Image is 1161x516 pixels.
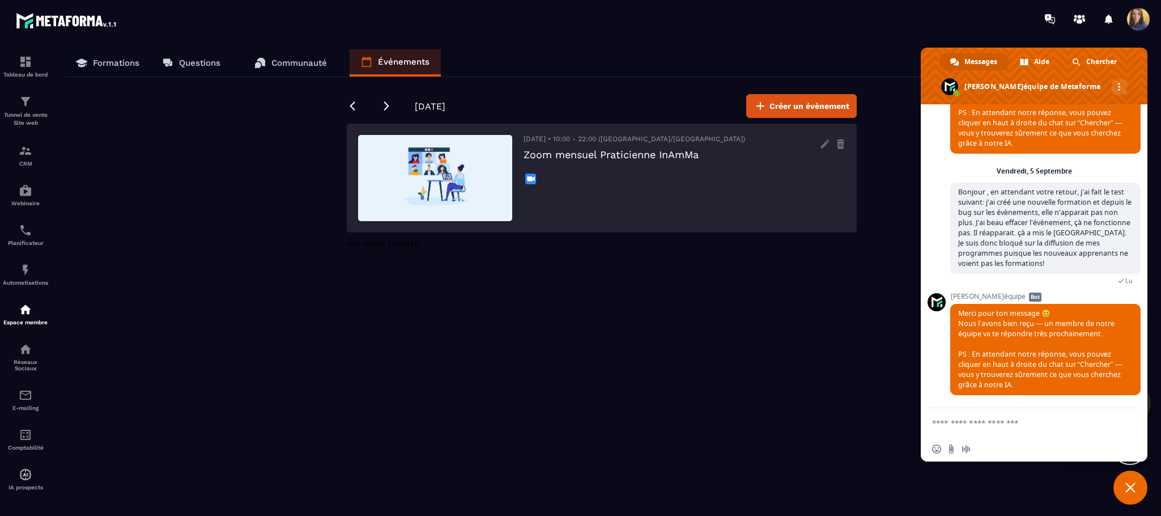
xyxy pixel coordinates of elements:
[3,240,48,246] p: Planificateur
[243,49,338,77] a: Communauté
[1113,471,1147,505] div: Fermer le chat
[271,58,327,68] p: Communauté
[19,388,32,402] img: email
[3,175,48,215] a: automationsautomationsWebinaire
[19,468,32,481] img: automations
[3,71,48,78] p: Tableau de bord
[378,57,429,67] p: Événements
[3,255,48,294] a: automationsautomationsAutomatisations
[3,280,48,286] p: Automatisations
[347,238,421,249] span: No more results!
[3,405,48,411] p: E-mailing
[19,263,32,277] img: automations
[1034,53,1049,70] span: Aide
[3,420,48,459] a: accountantaccountantComptabilité
[1086,53,1117,70] span: Chercher
[3,111,48,127] p: Tunnel de vente Site web
[151,49,232,77] a: Questions
[19,95,32,108] img: formation
[358,135,512,221] img: default event img
[19,223,32,237] img: scheduler
[350,49,441,77] a: Événements
[3,319,48,325] p: Espace membre
[3,46,48,86] a: formationformationTableau de bord
[65,49,151,77] a: Formations
[19,184,32,197] img: automations
[3,484,48,490] p: IA prospects
[3,334,48,380] a: social-networksocial-networkRéseaux Sociaux
[179,58,220,68] p: Questions
[1112,79,1127,95] div: Autres canaux
[964,53,997,70] span: Messages
[1010,53,1061,70] div: Aide
[769,100,849,112] span: Créer un évènement
[932,445,941,454] span: Insérer un emoji
[950,293,1141,301] span: [PERSON_NAME]équipe
[415,101,445,112] span: [DATE]
[3,215,48,255] a: schedulerschedulerPlanificateur
[524,135,745,143] span: [DATE] • 10:00 - 22:00 ([GEOGRAPHIC_DATA]/[GEOGRAPHIC_DATA])
[3,445,48,451] p: Comptabilité
[1062,53,1128,70] div: Chercher
[3,160,48,167] p: CRM
[997,168,1072,175] div: Vendredi, 5 Septembre
[19,144,32,158] img: formation
[19,303,32,316] img: automations
[958,187,1132,268] span: Bonjour , en attendant votre retour, j'ai fait le test suivant: j'ai créé une nouvelle formation ...
[16,10,118,31] img: logo
[19,428,32,442] img: accountant
[3,380,48,420] a: emailemailE-mailing
[962,445,971,454] span: Message audio
[958,67,1122,148] span: Merci pour ton message 😊 Nous l’avons bien reçu — un membre de notre équipe va te répondre très p...
[19,342,32,356] img: social-network
[93,58,139,68] p: Formations
[1029,293,1041,302] span: Bot
[1125,277,1133,285] span: Lu
[947,445,956,454] span: Envoyer un fichier
[3,136,48,175] a: formationformationCRM
[3,86,48,136] a: formationformationTunnel de vente Site web
[958,308,1122,390] span: Merci pour ton message 😊 Nous l’avons bien reçu — un membre de notre équipe va te répondre très p...
[3,359,48,371] p: Réseaux Sociaux
[940,53,1009,70] div: Messages
[19,55,32,69] img: formation
[746,94,857,118] button: Créer un évènement
[3,200,48,206] p: Webinaire
[524,149,745,160] h3: Zoom mensuel Praticienne InAmMa
[932,418,1111,428] textarea: Entrez votre message...
[3,294,48,334] a: automationsautomationsEspace membre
